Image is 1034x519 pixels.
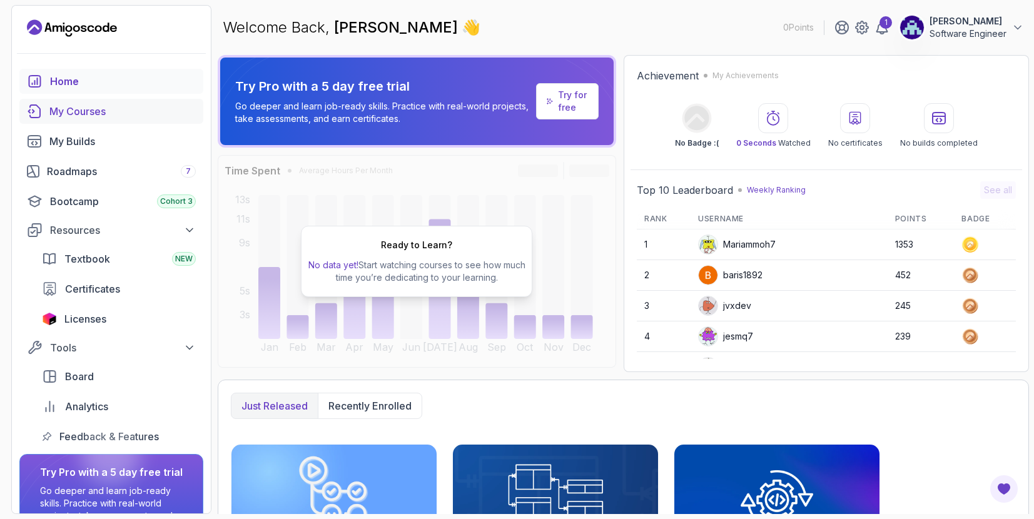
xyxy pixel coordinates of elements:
[19,336,203,359] button: Tools
[637,68,699,83] h2: Achievement
[223,18,480,38] p: Welcome Back,
[747,185,806,195] p: Weekly Ranking
[558,89,588,114] a: Try for free
[34,364,203,389] a: board
[980,181,1016,199] button: See all
[49,104,196,119] div: My Courses
[241,398,308,413] p: Just released
[712,71,779,81] p: My Achievements
[536,83,599,119] a: Try for free
[65,399,108,414] span: Analytics
[675,138,719,148] p: No Badge :(
[34,306,203,331] a: licenses
[64,251,110,266] span: Textbook
[34,276,203,301] a: certificates
[900,16,924,39] img: user profile image
[954,209,1016,229] th: Badge
[235,78,531,95] p: Try Pro with a 5 day free trial
[828,138,883,148] p: No certificates
[19,189,203,214] a: bootcamp
[930,28,1006,40] p: Software Engineer
[888,260,955,291] td: 452
[47,164,196,179] div: Roadmaps
[879,16,892,29] div: 1
[42,313,57,325] img: jetbrains icon
[307,259,527,284] p: Start watching courses to see how much time you’re dedicating to your learning.
[65,281,120,296] span: Certificates
[49,134,196,149] div: My Builds
[50,223,196,238] div: Resources
[736,138,776,148] span: 0 Seconds
[19,129,203,154] a: builds
[637,352,691,383] td: 5
[186,166,191,176] span: 7
[34,246,203,271] a: textbook
[699,327,717,346] img: default monster avatar
[698,326,753,346] div: jesmq7
[231,393,318,418] button: Just released
[699,266,717,285] img: user profile image
[691,209,887,229] th: Username
[888,321,955,352] td: 239
[19,159,203,184] a: roadmaps
[381,239,452,251] h2: Ready to Learn?
[19,99,203,124] a: courses
[462,18,480,38] span: 👋
[699,296,717,315] img: default monster avatar
[888,229,955,260] td: 1353
[175,254,193,264] span: NEW
[27,18,117,38] a: Landing page
[699,358,717,376] img: default monster avatar
[328,398,412,413] p: Recently enrolled
[888,209,955,229] th: Points
[50,340,196,355] div: Tools
[900,15,1024,40] button: user profile image[PERSON_NAME]Software Engineer
[318,393,422,418] button: Recently enrolled
[900,138,978,148] p: No builds completed
[637,260,691,291] td: 2
[160,196,193,206] span: Cohort 3
[637,183,733,198] h2: Top 10 Leaderboard
[783,21,814,34] p: 0 Points
[59,429,159,444] span: Feedback & Features
[19,219,203,241] button: Resources
[19,69,203,94] a: home
[334,18,462,36] span: [PERSON_NAME]
[888,291,955,321] td: 245
[930,15,1006,28] p: [PERSON_NAME]
[637,229,691,260] td: 1
[888,352,955,383] td: 219
[637,321,691,352] td: 4
[698,357,821,377] div: ACompleteNoobSmoke
[637,291,691,321] td: 3
[698,265,763,285] div: baris1892
[699,235,717,254] img: default monster avatar
[874,20,890,35] a: 1
[989,474,1019,504] button: Open Feedback Button
[50,194,196,209] div: Bootcamp
[65,369,94,384] span: Board
[637,209,691,229] th: Rank
[736,138,811,148] p: Watched
[50,74,196,89] div: Home
[698,234,776,254] div: Mariammoh7
[64,311,106,326] span: Licenses
[235,100,531,125] p: Go deeper and learn job-ready skills. Practice with real-world projects, take assessments, and ea...
[308,259,358,270] span: No data yet!
[34,424,203,449] a: feedback
[698,296,751,316] div: jvxdev
[34,394,203,419] a: analytics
